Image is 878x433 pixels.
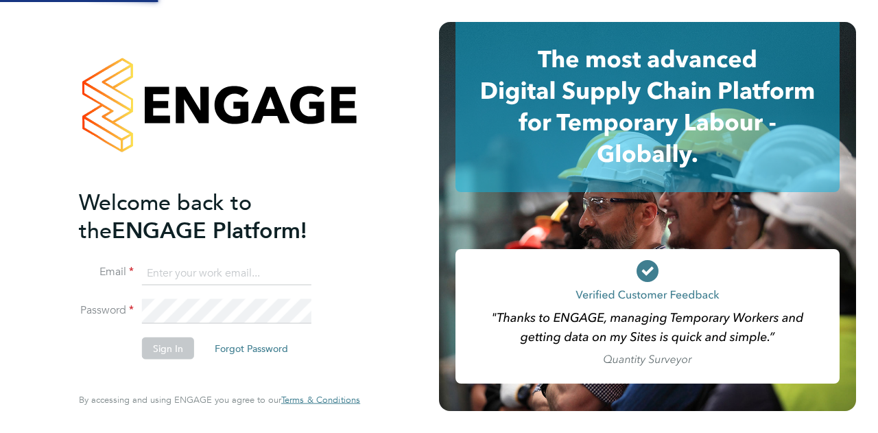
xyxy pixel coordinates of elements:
[79,188,346,244] h2: ENGAGE Platform!
[142,338,194,360] button: Sign In
[79,265,134,279] label: Email
[79,394,360,406] span: By accessing and using ENGAGE you agree to our
[79,189,252,244] span: Welcome back to the
[281,395,360,406] a: Terms & Conditions
[142,261,311,285] input: Enter your work email...
[79,303,134,318] label: Password
[204,338,299,360] button: Forgot Password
